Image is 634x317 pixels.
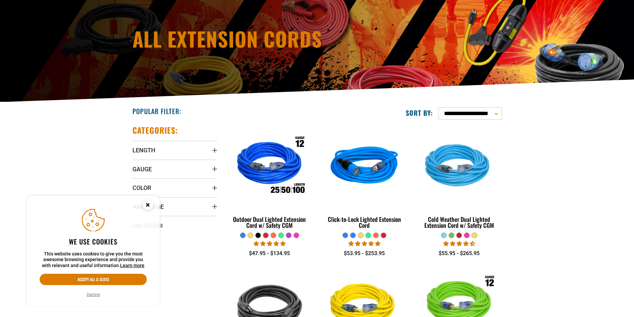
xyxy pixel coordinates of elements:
[406,108,433,117] label: Sort by:
[348,240,380,247] span: 4.87 stars
[85,291,102,298] button: Decline
[322,125,407,232] a: blue Click-to-Lock Lighted Extension Cord
[254,240,286,247] span: 4.83 stars
[40,274,147,285] button: Accept all & close
[132,197,217,216] summary: Amperage
[132,160,217,178] summary: Gauge
[228,128,312,205] img: Outdoor Dual Lighted Extension Cord w/ Safety CGM
[443,240,475,247] span: 4.61 stars
[132,141,217,159] summary: Length
[132,125,178,135] h2: Categories:
[322,216,407,228] div: Click-to-Lock Lighted Extension Cord
[417,216,502,228] div: Cold Weather Dual Lighted Extension Cord w/ Safety CGM
[132,107,181,115] h2: Popular Filter:
[132,165,152,173] span: Gauge
[417,125,502,232] a: Light Blue Cold Weather Dual Lighted Extension Cord w/ Safety CGM
[322,128,406,205] img: blue
[132,178,217,197] summary: Color
[227,249,312,257] div: $47.95 - $134.95
[120,263,144,268] a: Learn more
[27,196,160,307] aside: Cookie Consent
[132,146,155,154] span: Length
[132,184,151,192] span: Color
[40,251,147,269] p: This website uses cookies to give you the most awesome browsing experience and provide you with r...
[40,237,147,246] h2: We use cookies
[417,128,501,205] img: Light Blue
[417,249,502,257] div: $55.95 - $265.95
[132,29,375,49] h1: All Extension Cords
[322,249,407,257] div: $53.95 - $253.95
[227,216,312,228] div: Outdoor Dual Lighted Extension Cord w/ Safety CGM
[227,125,312,232] a: Outdoor Dual Lighted Extension Cord w/ Safety CGM Outdoor Dual Lighted Extension Cord w/ Safety CGM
